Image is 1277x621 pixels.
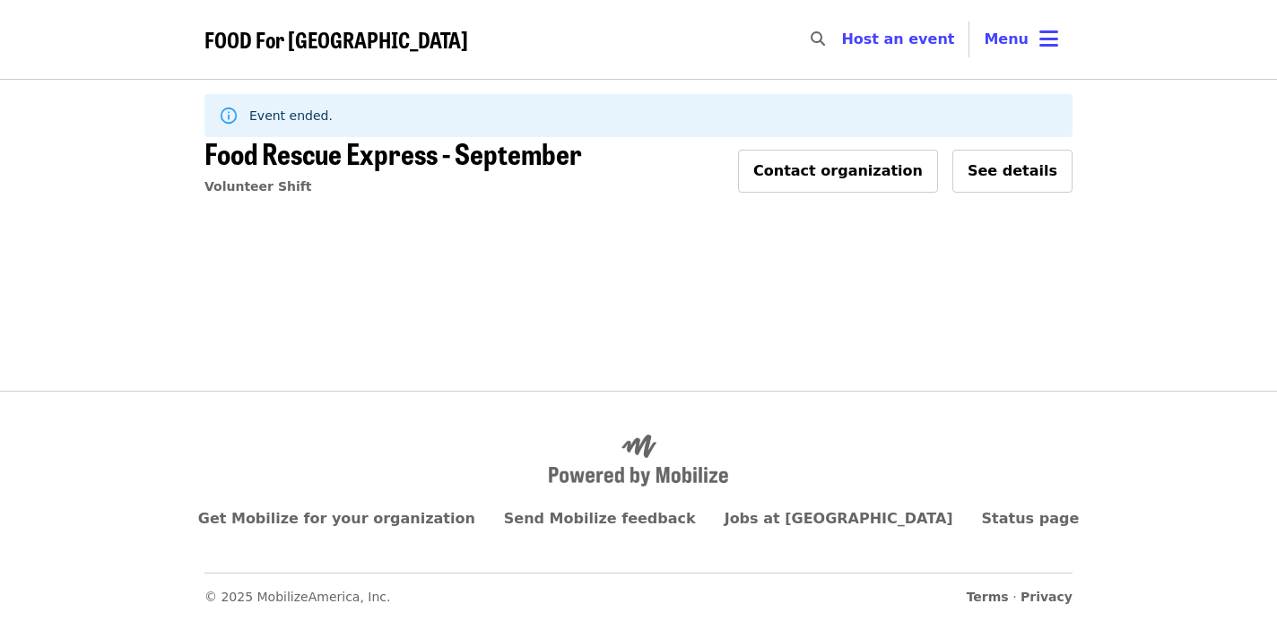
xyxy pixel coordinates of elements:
[967,588,1073,607] span: ·
[1039,26,1058,52] i: bars icon
[204,23,468,55] span: FOOD For [GEOGRAPHIC_DATA]
[549,435,728,487] img: Powered by Mobilize
[198,510,475,527] a: Get Mobilize for your organization
[725,510,953,527] a: Jobs at [GEOGRAPHIC_DATA]
[204,590,391,604] span: © 2025 MobilizeAmerica, Inc.
[204,573,1073,607] nav: Secondary footer navigation
[811,30,825,47] i: search icon
[204,27,468,53] a: FOOD For [GEOGRAPHIC_DATA]
[753,162,923,179] span: Contact organization
[982,510,1080,527] a: Status page
[204,179,312,194] a: Volunteer Shift
[841,30,954,47] a: Host an event
[504,510,696,527] a: Send Mobilize feedback
[967,590,1009,604] a: Terms
[204,508,1073,530] nav: Primary footer navigation
[249,108,333,123] span: Event ended.
[952,150,1073,193] button: See details
[836,18,850,61] input: Search
[984,30,1029,47] span: Menu
[968,162,1057,179] span: See details
[1021,590,1073,604] a: Privacy
[204,132,582,174] span: Food Rescue Express - September
[969,18,1073,61] button: Toggle account menu
[738,150,938,193] button: Contact organization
